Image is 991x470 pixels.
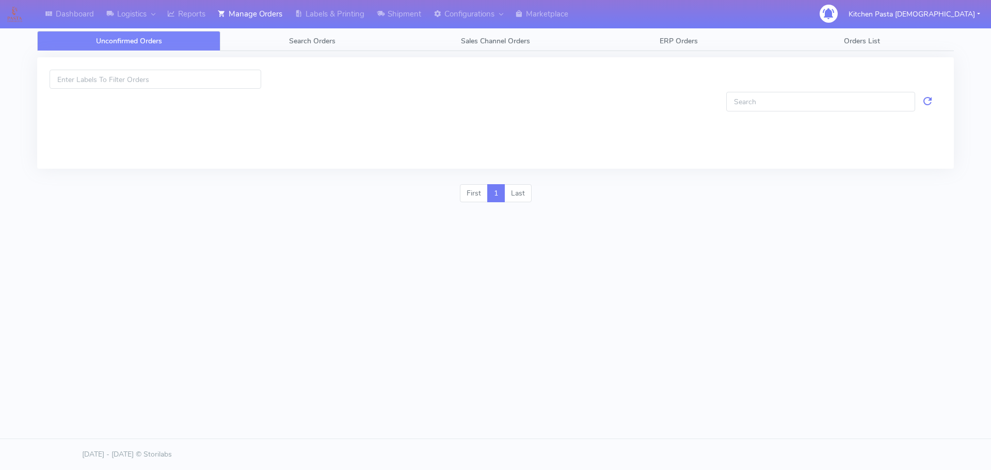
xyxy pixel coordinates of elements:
[37,31,954,51] ul: Tabs
[660,36,698,46] span: ERP Orders
[841,4,988,25] button: Kitchen Pasta [DEMOGRAPHIC_DATA]
[487,184,505,203] a: 1
[96,36,162,46] span: Unconfirmed Orders
[289,36,335,46] span: Search Orders
[461,36,530,46] span: Sales Channel Orders
[50,70,261,89] input: Enter Labels To Filter Orders
[726,92,915,111] input: Search
[844,36,880,46] span: Orders List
